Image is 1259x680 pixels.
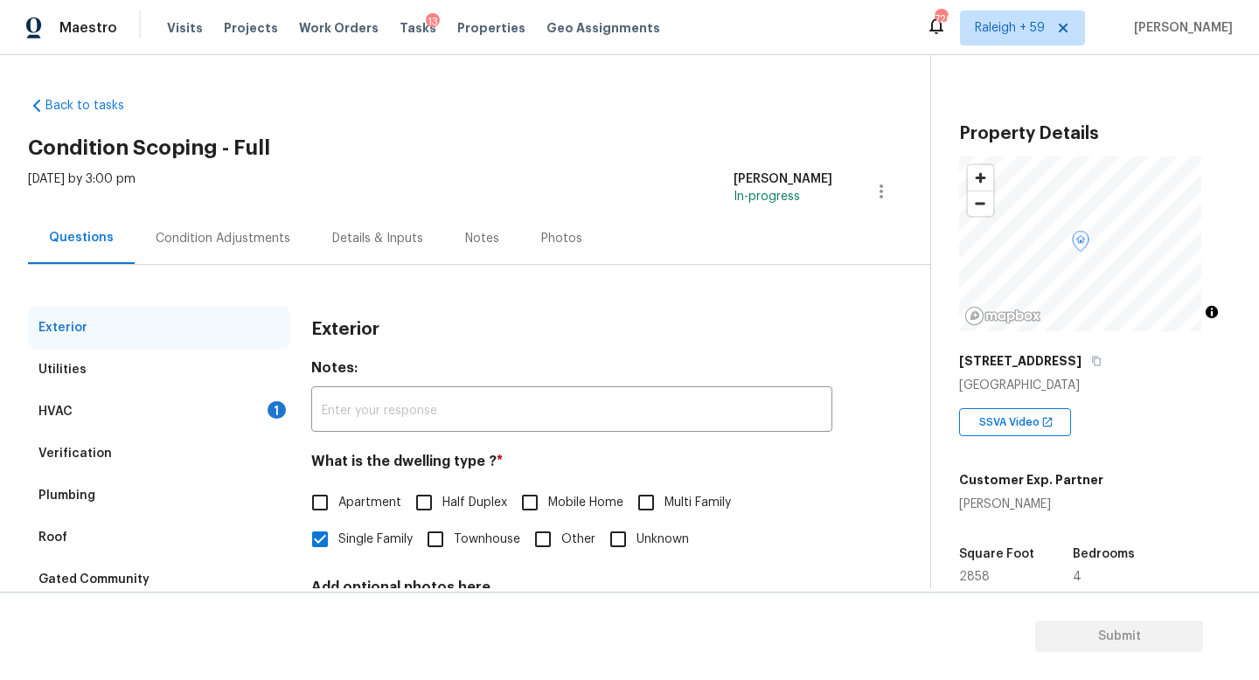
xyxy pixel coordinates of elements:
span: Visits [167,19,203,37]
span: In-progress [734,191,800,203]
div: [PERSON_NAME] [734,170,832,188]
span: Single Family [338,531,413,549]
span: Other [561,531,595,549]
span: Toggle attribution [1207,302,1217,322]
span: Projects [224,19,278,37]
div: HVAC [38,403,73,420]
button: Zoom out [968,191,993,216]
div: [GEOGRAPHIC_DATA] [959,377,1231,394]
div: Map marker [1072,231,1089,258]
div: [DATE] by 3:00 pm [28,170,136,212]
span: Properties [457,19,525,37]
div: Exterior [38,319,87,337]
div: Utilities [38,361,87,378]
span: 4 [1073,571,1082,583]
div: Roof [38,529,67,546]
span: Apartment [338,494,401,512]
input: Enter your response [311,391,832,432]
span: [PERSON_NAME] [1127,19,1233,37]
h4: Add optional photos here [311,579,832,603]
div: Verification [38,445,112,462]
h5: Square Foot [959,548,1034,560]
img: Open In New Icon [1041,416,1054,428]
div: Gated Community [38,571,150,588]
span: Maestro [59,19,117,37]
div: Plumbing [38,487,95,504]
div: 1 [268,401,286,419]
div: 726 [935,10,947,28]
h3: Property Details [959,125,1231,142]
button: Toggle attribution [1201,302,1222,323]
h4: Notes: [311,359,832,384]
div: Condition Adjustments [156,230,290,247]
span: 2858 [959,571,990,583]
h4: What is the dwelling type ? [311,453,832,477]
h5: Customer Exp. Partner [959,471,1103,489]
div: 13 [426,13,440,31]
span: Raleigh + 59 [975,19,1045,37]
span: Unknown [636,531,689,549]
h5: [STREET_ADDRESS] [959,352,1082,370]
div: Questions [49,229,114,246]
div: Photos [541,230,582,247]
span: Geo Assignments [546,19,660,37]
h2: Condition Scoping - Full [28,139,930,156]
span: Mobile Home [548,494,623,512]
span: Townhouse [454,531,520,549]
div: Notes [465,230,499,247]
span: SSVA Video [979,413,1047,431]
div: SSVA Video [959,408,1071,436]
div: [PERSON_NAME] [959,496,1103,513]
canvas: Map [959,156,1201,331]
h3: Exterior [311,321,379,338]
h5: Bedrooms [1073,548,1135,560]
button: Copy Address [1089,353,1104,369]
a: Mapbox homepage [964,306,1041,326]
button: Zoom in [968,165,993,191]
div: Details & Inputs [332,230,423,247]
span: Work Orders [299,19,379,37]
a: Back to tasks [28,97,196,114]
span: Multi Family [664,494,731,512]
span: Half Duplex [442,494,507,512]
span: Tasks [400,22,436,34]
